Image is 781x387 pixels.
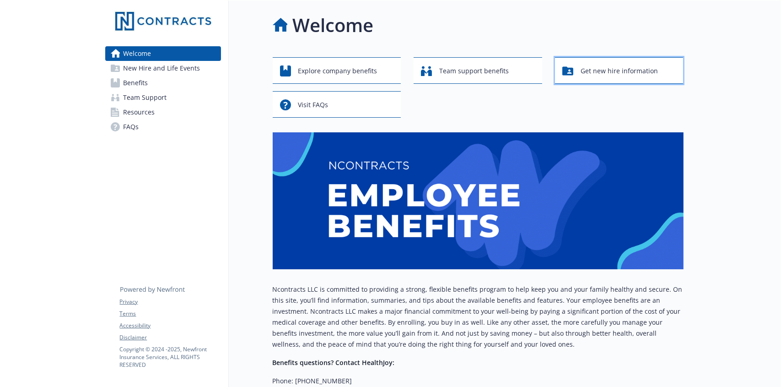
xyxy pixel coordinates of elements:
img: overview page banner [273,132,684,269]
button: Visit FAQs [273,91,401,118]
span: FAQs [124,120,139,134]
a: Terms [120,310,221,318]
span: Welcome [124,46,151,61]
p: Ncontracts LLC is committed to providing a strong, flexible benefits program to help keep you and... [273,284,684,350]
a: Disclaimer [120,333,221,342]
a: New Hire and Life Events [105,61,221,76]
button: Team support benefits [414,57,542,84]
a: Welcome [105,46,221,61]
p: Copyright © 2024 - 2025 , Newfront Insurance Services, ALL RIGHTS RESERVED [120,345,221,369]
button: Explore company benefits [273,57,401,84]
button: Get new hire information [555,57,684,84]
h1: Welcome [293,11,374,39]
span: Team Support [124,90,167,105]
span: Explore company benefits [298,62,377,80]
span: Visit FAQs [298,96,329,114]
span: Benefits [124,76,148,90]
span: Resources [124,105,155,120]
a: FAQs [105,120,221,134]
a: Benefits [105,76,221,90]
strong: Benefits questions? Contact HealthJoy: [273,358,395,367]
span: Team support benefits [439,62,509,80]
a: Accessibility [120,322,221,330]
span: Get new hire information [581,62,658,80]
span: New Hire and Life Events [124,61,200,76]
a: Team Support [105,90,221,105]
h6: Phone: [PHONE_NUMBER] [273,376,684,387]
a: Resources [105,105,221,120]
a: Privacy [120,298,221,306]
